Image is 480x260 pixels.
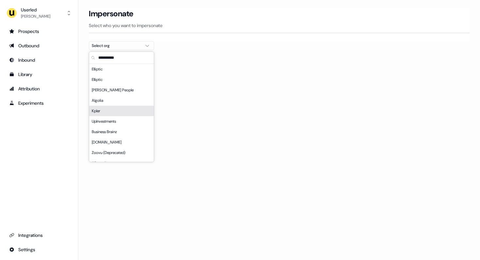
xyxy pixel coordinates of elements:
[5,230,73,240] a: Go to integrations
[89,64,154,162] div: Suggestions
[89,85,154,95] div: [PERSON_NAME] People
[5,5,73,21] button: Userled[PERSON_NAME]
[89,116,154,127] div: UpInvestments
[5,98,73,108] a: Go to experiments
[9,71,69,78] div: Library
[9,28,69,35] div: Prospects
[5,40,73,51] a: Go to outbound experience
[9,85,69,92] div: Attribution
[9,232,69,238] div: Integrations
[92,42,141,49] div: Select org
[89,106,154,116] div: Kpler
[89,64,154,74] div: Elliptic
[89,137,154,147] div: [DOMAIN_NAME]
[89,127,154,137] div: Business Brainz
[9,100,69,106] div: Experiments
[89,9,134,19] h3: Impersonate
[5,26,73,37] a: Go to prospects
[21,13,50,20] div: [PERSON_NAME]
[89,95,154,106] div: Algolia
[9,57,69,63] div: Inbound
[89,22,470,29] p: Select who you want to impersonate
[89,41,154,50] button: Select org
[5,244,73,255] a: Go to integrations
[89,74,154,85] div: Elliptic
[89,158,154,168] div: ADvendio
[9,42,69,49] div: Outbound
[5,69,73,80] a: Go to templates
[9,246,69,253] div: Settings
[5,55,73,65] a: Go to Inbound
[21,7,50,13] div: Userled
[89,147,154,158] div: Zoovu (Deprecated)
[5,84,73,94] a: Go to attribution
